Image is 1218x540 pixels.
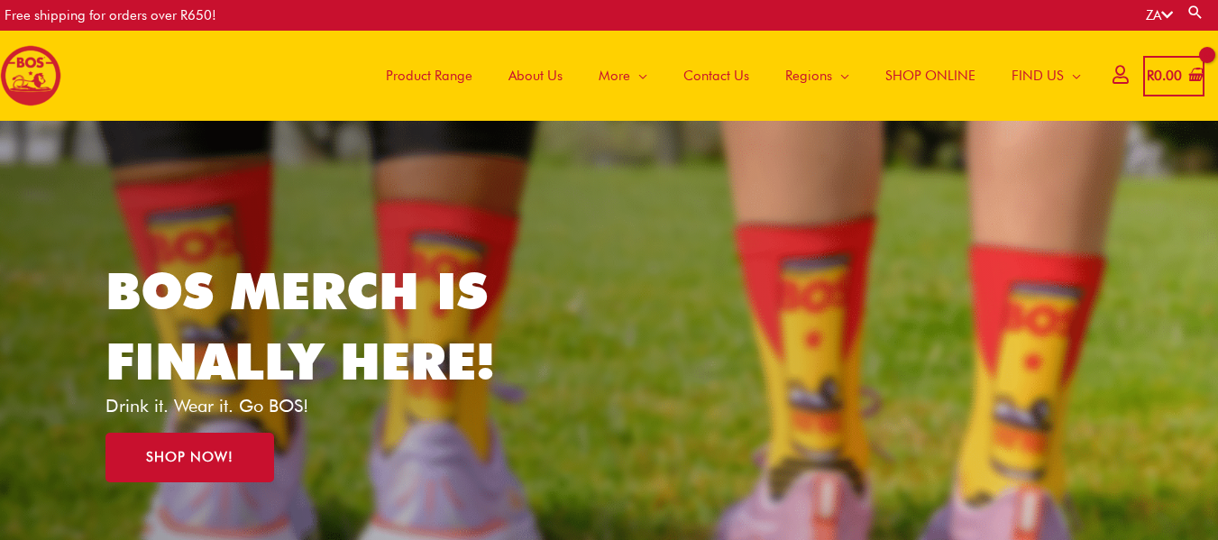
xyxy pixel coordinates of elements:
[1012,49,1064,103] span: FIND US
[599,49,630,103] span: More
[354,31,1099,121] nav: Site Navigation
[1147,68,1182,84] bdi: 0.00
[665,31,767,121] a: Contact Us
[1146,7,1173,23] a: ZA
[867,31,994,121] a: SHOP ONLINE
[1147,68,1154,84] span: R
[105,397,522,415] p: Drink it. Wear it. Go BOS!
[785,49,832,103] span: Regions
[1186,4,1204,21] a: Search button
[885,49,975,103] span: SHOP ONLINE
[105,433,274,482] a: SHOP NOW!
[490,31,581,121] a: About Us
[683,49,749,103] span: Contact Us
[767,31,867,121] a: Regions
[105,261,495,391] a: BOS MERCH IS FINALLY HERE!
[1143,56,1204,96] a: View Shopping Cart, empty
[386,49,472,103] span: Product Range
[581,31,665,121] a: More
[368,31,490,121] a: Product Range
[508,49,563,103] span: About Us
[146,451,234,464] span: SHOP NOW!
